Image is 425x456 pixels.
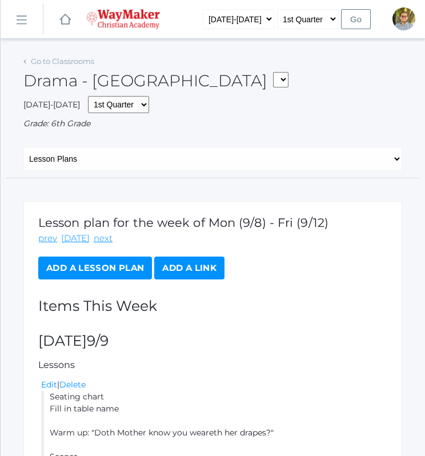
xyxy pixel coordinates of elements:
[38,298,387,314] h2: Items This Week
[94,232,113,245] a: next
[86,9,160,29] img: waymaker-logo-stack-white-1602f2b1af18da31a5905e9982d058868370996dac5278e84edea6dabf9a3315.png
[38,333,387,349] h2: [DATE]
[23,72,288,90] h2: Drama - [GEOGRAPHIC_DATA]
[392,7,415,30] div: Kylen Braileanu
[41,379,57,390] a: Edit
[23,99,80,110] span: [DATE]-[DATE]
[38,216,387,229] h1: Lesson plan for the week of Mon (9/8) - Fri (9/12)
[341,9,371,29] input: Go
[38,257,152,279] a: Add a Lesson Plan
[59,379,86,390] a: Delete
[38,360,387,370] h5: Lessons
[38,232,57,245] a: prev
[154,257,224,279] a: Add a Link
[23,118,402,130] div: Grade: 6th Grade
[87,332,109,349] span: 9/9
[61,232,90,245] a: [DATE]
[41,379,387,391] div: |
[31,57,94,66] a: Go to Classrooms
